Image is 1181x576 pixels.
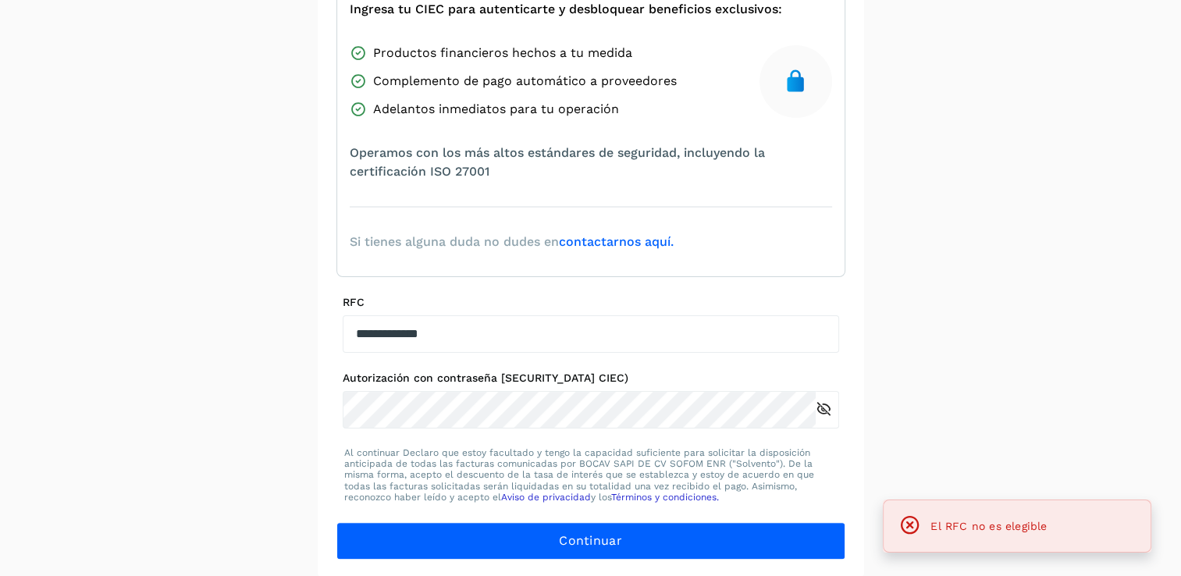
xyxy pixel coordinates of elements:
[783,69,808,94] img: secure
[350,233,674,251] span: Si tienes alguna duda no dudes en
[373,72,677,91] span: Complemento de pago automático a proveedores
[373,100,619,119] span: Adelantos inmediatos para tu operación
[344,447,838,503] p: Al continuar Declaro que estoy facultado y tengo la capacidad suficiente para solicitar la dispos...
[373,44,632,62] span: Productos financieros hechos a tu medida
[611,492,719,503] a: Términos y condiciones.
[559,234,674,249] a: contactarnos aquí.
[336,522,845,560] button: Continuar
[343,296,839,309] label: RFC
[930,520,1047,532] span: El RFC no es elegible
[343,372,839,385] label: Autorización con contraseña [SECURITY_DATA] CIEC)
[559,532,622,549] span: Continuar
[501,492,591,503] a: Aviso de privacidad
[350,144,832,181] span: Operamos con los más altos estándares de seguridad, incluyendo la certificación ISO 27001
